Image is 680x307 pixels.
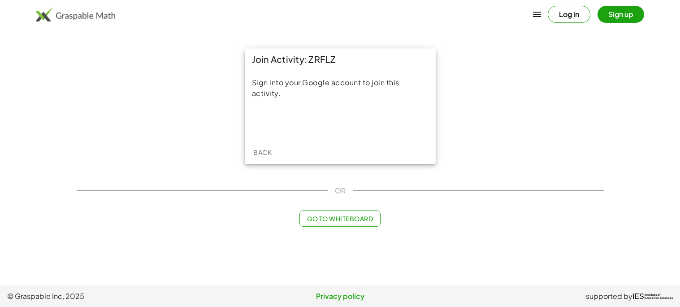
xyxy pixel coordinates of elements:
[245,48,436,70] div: Join Activity: ZRFLZ
[299,211,381,227] button: Go to Whiteboard
[252,77,429,99] div: Sign into your Google account to join this activity.
[307,215,373,223] span: Go to Whiteboard
[598,6,644,23] button: Sign up
[645,294,673,300] span: Institute of Education Sciences
[548,6,590,23] button: Log in
[229,291,451,302] a: Privacy policy
[632,291,673,302] a: IESInstitute ofEducation Sciences
[248,144,277,160] button: Back
[291,112,390,132] iframe: Sign in with Google Button
[586,291,632,302] span: supported by
[632,292,644,301] span: IES
[7,291,229,302] span: © Graspable Inc, 2025
[335,185,346,196] span: OR
[253,148,272,156] span: Back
